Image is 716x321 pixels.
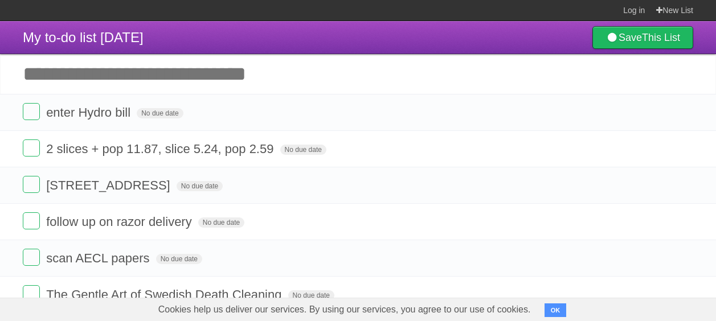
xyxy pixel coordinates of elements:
[147,298,542,321] span: Cookies help us deliver our services. By using our services, you agree to our use of cookies.
[288,290,334,301] span: No due date
[137,108,183,118] span: No due date
[23,103,40,120] label: Done
[23,139,40,157] label: Done
[23,212,40,229] label: Done
[46,105,133,120] span: enter Hydro bill
[23,285,40,302] label: Done
[46,178,173,192] span: [STREET_ADDRESS]
[156,254,202,264] span: No due date
[23,176,40,193] label: Done
[46,215,195,229] span: follow up on razor delivery
[592,26,693,49] a: SaveThis List
[198,217,244,228] span: No due date
[177,181,223,191] span: No due date
[23,249,40,266] label: Done
[642,32,680,43] b: This List
[46,287,284,302] span: The Gentle Art of Swedish Death Cleaning
[545,303,567,317] button: OK
[46,251,152,265] span: scan AECL papers
[23,30,144,45] span: My to-do list [DATE]
[46,142,276,156] span: 2 slices + pop 11.87, slice 5.24, pop 2.59
[280,145,326,155] span: No due date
